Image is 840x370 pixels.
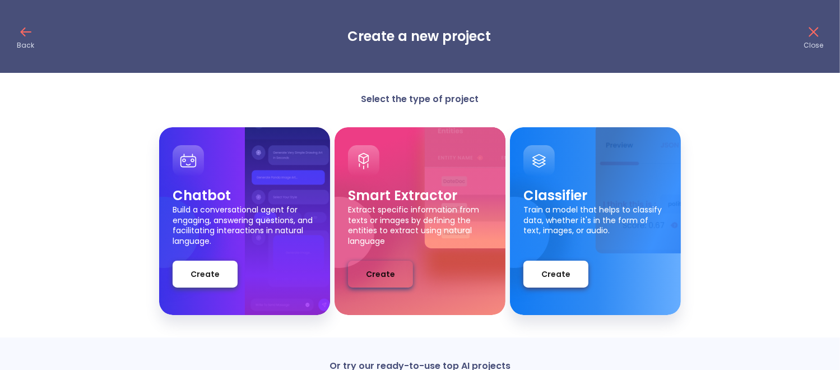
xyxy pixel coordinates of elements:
[348,261,413,288] button: Create
[366,267,395,281] span: Create
[804,41,823,50] p: Close
[348,205,492,244] p: Extract specific information from texts or images by defining the entities to extract using natur...
[347,29,491,44] h3: Create a new project
[523,261,588,288] button: Create
[191,267,220,281] span: Create
[523,205,667,244] p: Train a model that helps to classify data, whether it's in the form of text, images, or audio.
[173,261,238,288] button: Create
[348,187,492,205] p: Smart Extractor
[17,41,35,50] p: Back
[173,205,317,244] p: Build a conversational agent for engaging, answering questions, and facilitating interactions in ...
[523,187,667,205] p: Classifier
[308,93,532,105] p: Select the type of project
[173,187,317,205] p: Chatbot
[541,267,570,281] span: Create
